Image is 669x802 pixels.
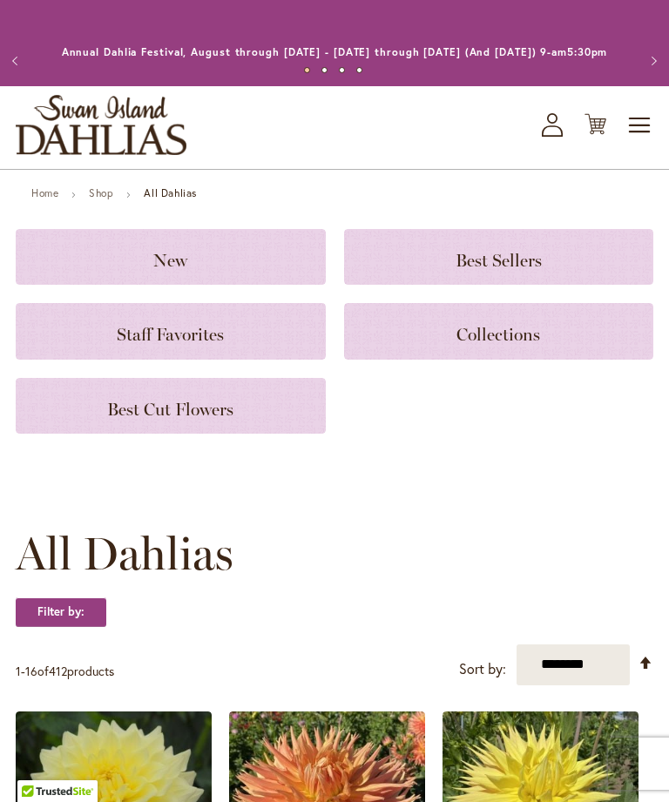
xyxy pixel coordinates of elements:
span: All Dahlias [16,528,233,580]
a: Shop [89,186,113,199]
iframe: Launch Accessibility Center [13,740,62,789]
span: 16 [25,663,37,679]
strong: Filter by: [16,597,106,627]
a: Collections [344,303,654,359]
a: Annual Dahlia Festival, August through [DATE] - [DATE] through [DATE] (And [DATE]) 9-am5:30pm [62,45,608,58]
span: 1 [16,663,21,679]
button: 2 of 4 [321,67,328,73]
a: Best Cut Flowers [16,378,326,434]
span: Best Cut Flowers [107,399,233,420]
a: New [16,229,326,285]
span: Staff Favorites [117,324,224,345]
a: Home [31,186,58,199]
span: New [153,250,187,271]
label: Sort by: [459,653,506,685]
span: 412 [49,663,67,679]
strong: All Dahlias [144,186,197,199]
p: - of products [16,657,114,685]
span: Best Sellers [456,250,542,271]
span: Collections [456,324,540,345]
a: Best Sellers [344,229,654,285]
a: store logo [16,95,186,155]
button: Next [634,44,669,78]
button: 4 of 4 [356,67,362,73]
button: 1 of 4 [304,67,310,73]
button: 3 of 4 [339,67,345,73]
a: Staff Favorites [16,303,326,359]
